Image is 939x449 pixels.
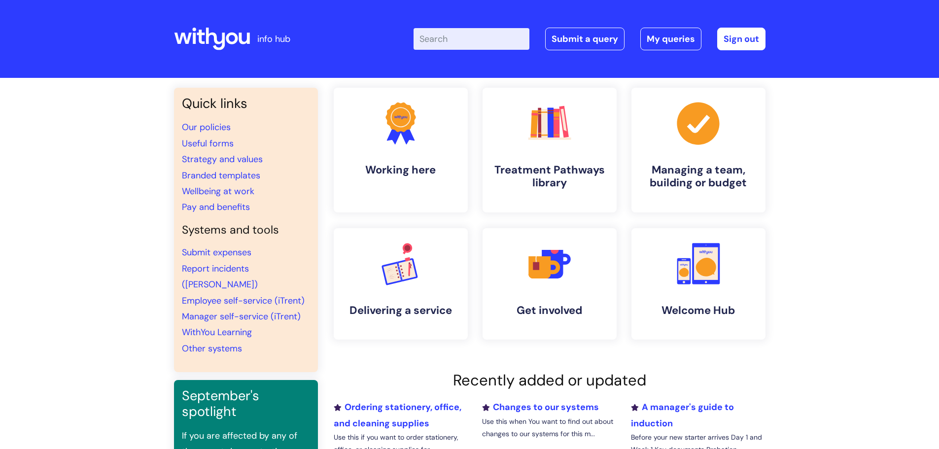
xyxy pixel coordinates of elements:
[334,88,468,212] a: Working here
[342,304,460,317] h4: Delivering a service
[182,311,301,322] a: Manager self-service (iTrent)
[639,164,758,190] h4: Managing a team, building or budget
[182,246,251,258] a: Submit expenses
[182,295,305,307] a: Employee self-service (iTrent)
[631,401,734,429] a: A manager's guide to induction
[490,164,609,190] h4: Treatment Pathways library
[182,121,231,133] a: Our policies
[182,170,260,181] a: Branded templates
[414,28,765,50] div: | -
[182,326,252,338] a: WithYou Learning
[414,28,529,50] input: Search
[182,343,242,354] a: Other systems
[334,371,765,389] h2: Recently added or updated
[334,401,461,429] a: Ordering stationery, office, and cleaning supplies
[631,228,765,340] a: Welcome Hub
[334,228,468,340] a: Delivering a service
[182,153,263,165] a: Strategy and values
[483,88,617,212] a: Treatment Pathways library
[182,138,234,149] a: Useful forms
[483,228,617,340] a: Get involved
[631,88,765,212] a: Managing a team, building or budget
[490,304,609,317] h4: Get involved
[182,96,310,111] h3: Quick links
[182,185,254,197] a: Wellbeing at work
[182,201,250,213] a: Pay and benefits
[182,263,258,290] a: Report incidents ([PERSON_NAME])
[639,304,758,317] h4: Welcome Hub
[482,401,599,413] a: Changes to our systems
[182,388,310,420] h3: September's spotlight
[717,28,765,50] a: Sign out
[342,164,460,176] h4: Working here
[257,31,290,47] p: info hub
[640,28,701,50] a: My queries
[545,28,625,50] a: Submit a query
[182,223,310,237] h4: Systems and tools
[482,415,616,440] p: Use this when You want to find out about changes to our systems for this m...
